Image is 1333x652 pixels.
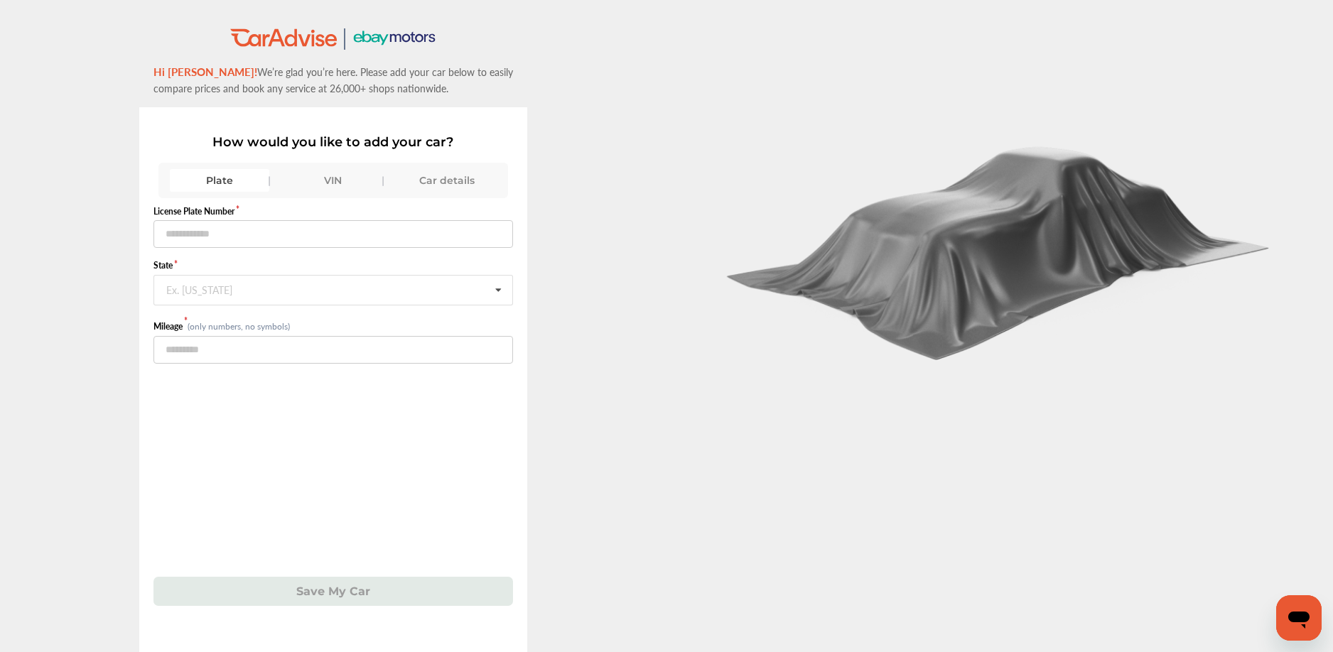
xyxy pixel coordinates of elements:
[716,131,1284,361] img: carCoverBlack.2823a3dccd746e18b3f8.png
[153,320,188,332] label: Mileage
[170,169,269,192] div: Plate
[188,320,290,332] small: (only numbers, no symbols)
[397,169,497,192] div: Car details
[284,169,383,192] div: VIN
[153,205,514,217] label: License Plate Number
[153,259,514,271] label: State
[153,134,514,150] p: How would you like to add your car?
[1276,595,1322,641] iframe: Button to launch messaging window
[153,65,513,95] span: We’re glad you’re here. Please add your car below to easily compare prices and book any service a...
[153,64,257,79] span: Hi [PERSON_NAME]!
[166,284,232,293] div: Ex. [US_STATE]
